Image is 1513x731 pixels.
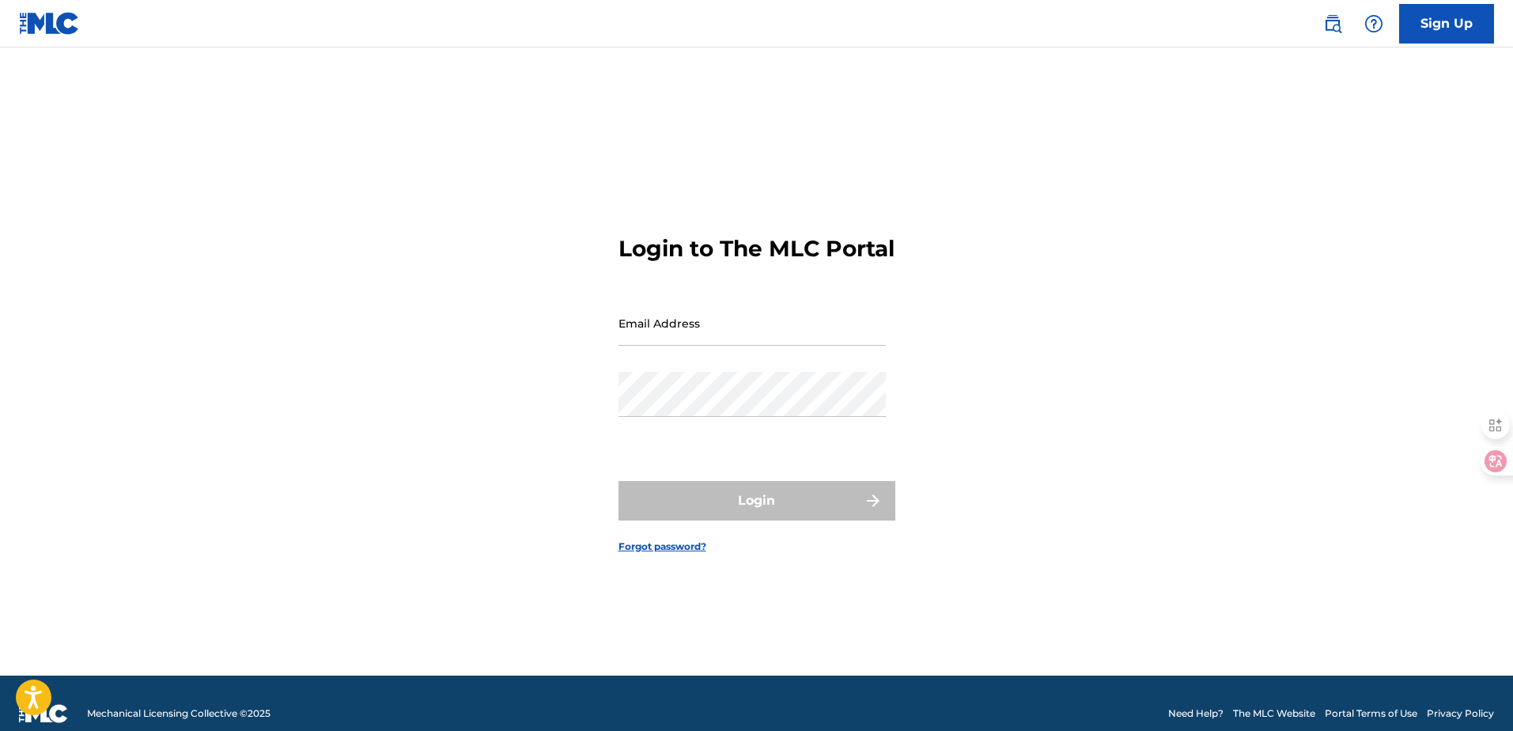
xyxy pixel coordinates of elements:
img: search [1323,14,1342,33]
a: Public Search [1317,8,1348,40]
a: Sign Up [1399,4,1494,44]
img: help [1364,14,1383,33]
img: logo [19,704,68,723]
a: Forgot password? [618,540,706,554]
img: MLC Logo [19,12,80,35]
a: Need Help? [1168,706,1224,721]
a: Portal Terms of Use [1325,706,1417,721]
span: Mechanical Licensing Collective © 2025 [87,706,270,721]
div: Help [1358,8,1390,40]
h3: Login to The MLC Portal [618,235,895,263]
a: The MLC Website [1233,706,1315,721]
a: Privacy Policy [1427,706,1494,721]
iframe: Chat Widget [1434,655,1513,731]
